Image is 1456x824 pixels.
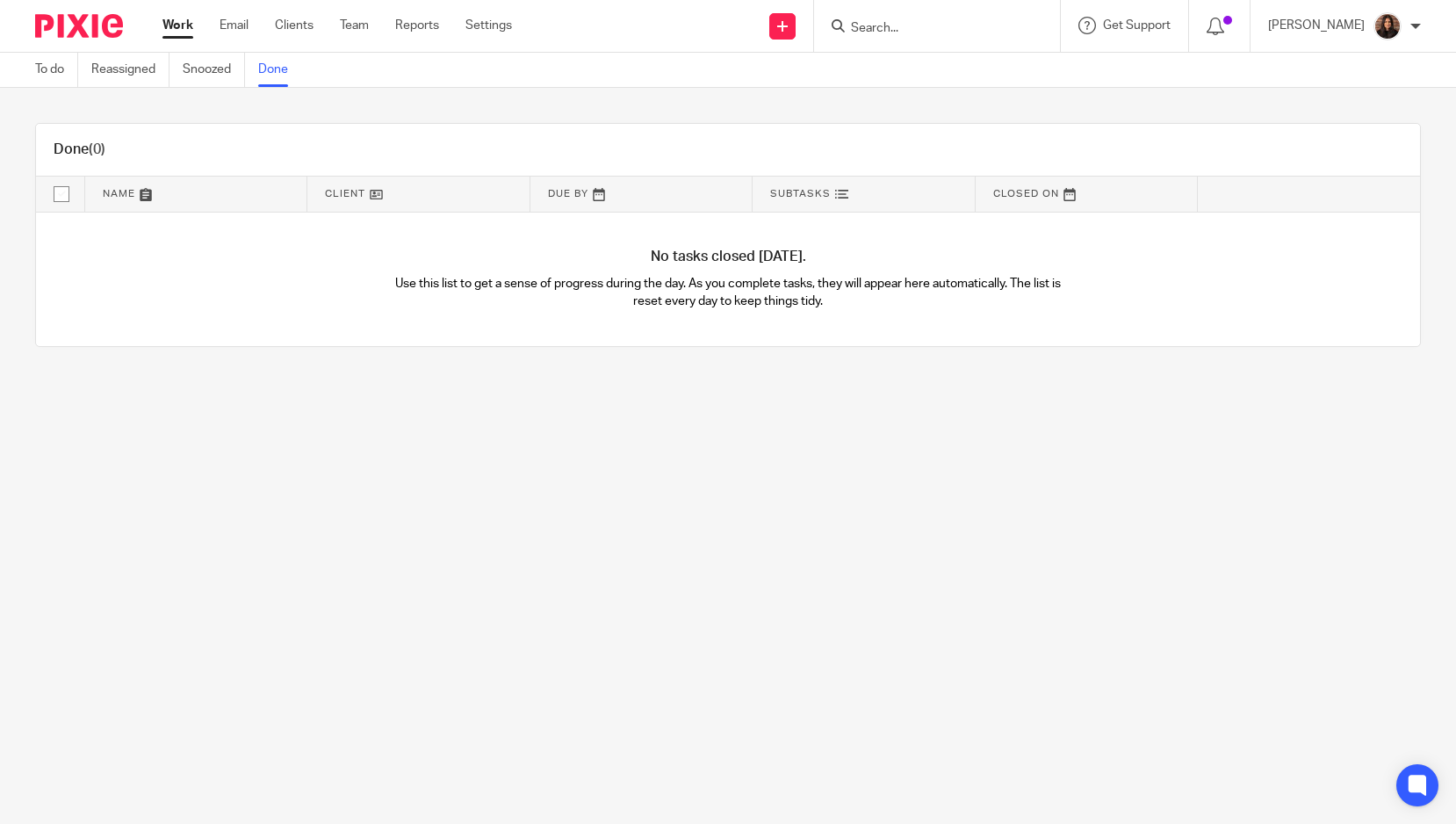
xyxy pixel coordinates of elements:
input: Search [849,21,1007,37]
a: Settings [465,17,512,34]
a: Work [162,17,193,34]
p: [PERSON_NAME] [1268,17,1365,34]
img: Headshot.jpg [1373,12,1402,40]
a: Reports [395,17,439,34]
h1: Done [54,141,105,159]
p: Use this list to get a sense of progress during the day. As you complete tasks, they will appear ... [382,275,1074,311]
a: Clients [275,17,314,34]
span: (0) [89,142,105,156]
span: Get Support [1103,19,1171,32]
a: Email [220,17,249,34]
span: Subtasks [770,189,831,199]
a: Reassigned [91,53,169,87]
a: Done [258,53,301,87]
a: Team [340,17,369,34]
a: Snoozed [183,53,245,87]
a: To do [35,53,78,87]
h4: No tasks closed [DATE]. [36,248,1420,266]
img: Pixie [35,14,123,38]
